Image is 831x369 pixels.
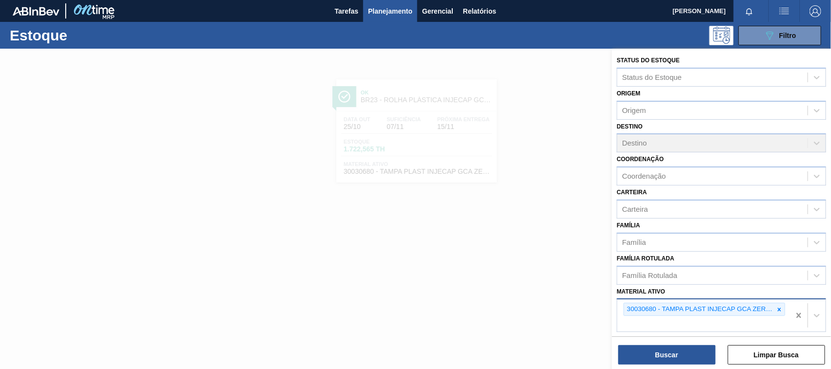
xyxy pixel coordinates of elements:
button: Notificações [734,4,765,18]
div: Família Rotulada [622,271,677,279]
span: Tarefas [334,5,358,17]
span: Filtro [779,32,796,39]
label: Carteira [617,189,647,196]
div: Status do Estoque [622,73,682,81]
label: Coordenação [617,156,664,163]
div: Pogramando: nenhum usuário selecionado [709,26,734,45]
div: Origem [622,106,646,114]
label: Destino [617,123,643,130]
div: Coordenação [622,172,666,181]
img: Logout [810,5,821,17]
img: userActions [778,5,790,17]
img: TNhmsLtSVTkK8tSr43FrP2fwEKptu5GPRR3wAAAABJRU5ErkJggg== [13,7,59,16]
span: Gerencial [422,5,453,17]
div: Carteira [622,205,648,213]
h1: Estoque [10,30,152,41]
span: Planejamento [368,5,412,17]
label: Material ativo [617,288,665,295]
div: Família [622,238,646,246]
label: Família [617,222,640,229]
button: Filtro [739,26,821,45]
label: Família Rotulada [617,255,674,262]
div: 30030680 - TAMPA PLAST INJECAP GCA ZERO NIV24 [624,303,774,315]
label: Status do Estoque [617,57,680,64]
label: Origem [617,90,641,97]
span: Relatórios [463,5,496,17]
